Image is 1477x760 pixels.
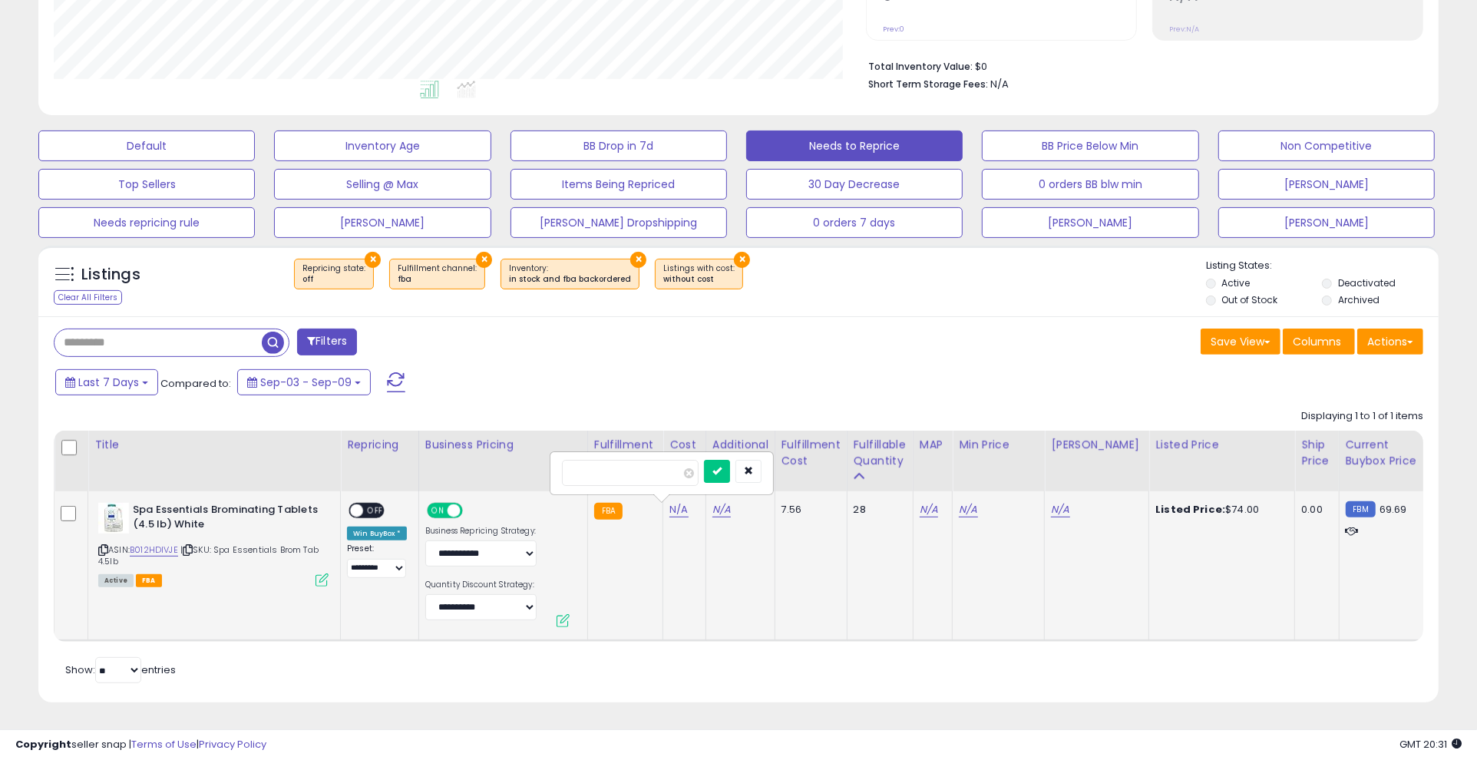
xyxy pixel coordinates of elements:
[1283,329,1355,355] button: Columns
[130,544,178,557] a: B012HDIVJE
[746,169,963,200] button: 30 Day Decrease
[15,738,266,752] div: seller snap | |
[428,504,448,517] span: ON
[65,663,176,677] span: Show: entries
[461,504,485,517] span: OFF
[136,574,162,587] span: FBA
[663,263,735,286] span: Listings with cost :
[363,504,388,517] span: OFF
[98,544,319,567] span: | SKU: Spa Essentials Brom Tab 4.5lb
[398,274,477,285] div: fba
[781,437,841,469] div: Fulfillment Cost
[712,437,768,469] div: Additional Cost
[425,526,537,537] label: Business Repricing Strategy:
[425,580,537,590] label: Quantity Discount Strategy:
[883,25,904,34] small: Prev: 0
[1218,131,1435,161] button: Non Competitive
[1221,293,1277,306] label: Out of Stock
[98,503,329,585] div: ASIN:
[920,437,946,453] div: MAP
[1301,437,1332,469] div: Ship Price
[1338,276,1396,289] label: Deactivated
[1357,329,1423,355] button: Actions
[982,169,1198,200] button: 0 orders BB blw min
[511,131,727,161] button: BB Drop in 7d
[98,574,134,587] span: All listings currently available for purchase on Amazon
[1201,329,1280,355] button: Save View
[854,503,901,517] div: 28
[347,544,407,578] div: Preset:
[274,131,491,161] button: Inventory Age
[78,375,139,390] span: Last 7 Days
[712,502,731,517] a: N/A
[959,502,977,517] a: N/A
[746,207,963,238] button: 0 orders 7 days
[1221,276,1250,289] label: Active
[1051,502,1069,517] a: N/A
[1380,502,1407,517] span: 69.69
[1155,502,1225,517] b: Listed Price:
[237,369,371,395] button: Sep-03 - Sep-09
[1346,501,1376,517] small: FBM
[1338,293,1380,306] label: Archived
[594,503,623,520] small: FBA
[54,290,122,305] div: Clear All Filters
[1206,259,1439,273] p: Listing States:
[982,207,1198,238] button: [PERSON_NAME]
[98,503,129,534] img: 412ouW0HPkL._SL40_.jpg
[38,207,255,238] button: Needs repricing rule
[274,207,491,238] button: [PERSON_NAME]
[131,737,197,752] a: Terms of Use
[55,369,158,395] button: Last 7 Days
[1155,437,1288,453] div: Listed Price
[38,131,255,161] button: Default
[1301,503,1327,517] div: 0.00
[669,502,688,517] a: N/A
[509,274,631,285] div: in stock and fba backordered
[669,437,699,453] div: Cost
[476,252,492,268] button: ×
[1155,503,1283,517] div: $74.00
[509,263,631,286] span: Inventory :
[594,437,656,453] div: Fulfillment
[959,437,1038,453] div: Min Price
[1346,437,1425,469] div: Current Buybox Price
[81,264,140,286] h5: Listings
[274,169,491,200] button: Selling @ Max
[511,207,727,238] button: [PERSON_NAME] Dropshipping
[297,329,357,355] button: Filters
[734,252,750,268] button: ×
[781,503,835,517] div: 7.56
[868,78,988,91] b: Short Term Storage Fees:
[94,437,334,453] div: Title
[302,263,365,286] span: Repricing state :
[868,60,973,73] b: Total Inventory Value:
[15,737,71,752] strong: Copyright
[746,131,963,161] button: Needs to Reprice
[630,252,646,268] button: ×
[133,503,319,535] b: Spa Essentials Brominating Tablets (4.5 lb) White
[160,376,231,391] span: Compared to:
[425,437,581,453] div: Business Pricing
[1293,334,1341,349] span: Columns
[1169,25,1199,34] small: Prev: N/A
[1399,737,1462,752] span: 2025-09-17 20:31 GMT
[1218,169,1435,200] button: [PERSON_NAME]
[663,274,735,285] div: without cost
[990,77,1009,91] span: N/A
[920,502,938,517] a: N/A
[511,169,727,200] button: Items Being Repriced
[347,437,412,453] div: Repricing
[854,437,907,469] div: Fulfillable Quantity
[1218,207,1435,238] button: [PERSON_NAME]
[1051,437,1142,453] div: [PERSON_NAME]
[347,527,407,540] div: Win BuyBox *
[302,274,365,285] div: off
[199,737,266,752] a: Privacy Policy
[868,56,1412,74] li: $0
[38,169,255,200] button: Top Sellers
[260,375,352,390] span: Sep-03 - Sep-09
[1301,409,1423,424] div: Displaying 1 to 1 of 1 items
[365,252,381,268] button: ×
[982,131,1198,161] button: BB Price Below Min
